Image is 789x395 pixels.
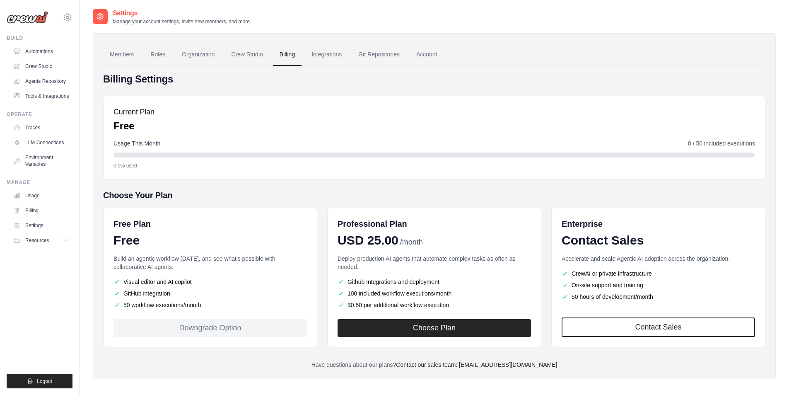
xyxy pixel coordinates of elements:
span: /month [400,237,423,248]
a: Crew Studio [10,60,72,73]
a: Settings [10,219,72,232]
p: Build an agentic workflow [DATE], and see what's possible with collaborative AI agents. [113,254,307,271]
div: Free [113,233,307,248]
a: Agents Repository [10,75,72,88]
h4: Billing Settings [103,73,765,86]
h5: Choose Your Plan [103,189,765,201]
a: Usage [10,189,72,202]
div: Downgrade Option [113,319,307,337]
h6: Free Plan [113,218,151,230]
a: Crew Studio [225,44,270,66]
a: Git Repositories [352,44,406,66]
a: Tools & Integrations [10,90,72,103]
button: Logout [7,374,72,388]
span: Usage This Month [113,139,160,148]
li: Github Integrations and deployment [338,278,531,286]
a: Members [103,44,140,66]
a: Contact our sales team: [EMAIL_ADDRESS][DOMAIN_NAME] [396,361,557,368]
p: Deploy production AI agents that automate complex tasks as often as needed. [338,254,531,271]
a: Automations [10,45,72,58]
a: Integrations [305,44,348,66]
a: Account [410,44,444,66]
div: Build [7,35,72,41]
p: Accelerate and scale Agentic AI adoption across the organization. [562,254,755,263]
button: Resources [10,234,72,247]
li: $0.50 per additional workflow execution [338,301,531,309]
a: Billing [10,204,72,217]
a: Roles [144,44,172,66]
a: Traces [10,121,72,134]
h2: Settings [113,8,251,18]
button: Choose Plan [338,319,531,337]
p: Free [113,119,154,133]
span: 0 / 50 included executions [688,139,755,148]
li: On-site support and training [562,281,755,289]
li: CrewAI or private infrastructure [562,269,755,278]
li: GitHub integration [113,289,307,298]
div: Contact Sales [562,233,755,248]
li: 100 included workflow executions/month [338,289,531,298]
h6: Professional Plan [338,218,407,230]
h5: Current Plan [113,106,154,118]
h6: Enterprise [562,218,755,230]
span: 0.0% used [113,162,137,169]
li: Visual editor and AI copilot [113,278,307,286]
div: Manage [7,179,72,186]
p: Have questions about our plans? [103,361,765,369]
img: Logo [7,11,48,24]
a: Organization [175,44,221,66]
p: Manage your account settings, invite new members, and more. [113,18,251,25]
a: LLM Connections [10,136,72,149]
a: Contact Sales [562,317,755,337]
span: Logout [37,378,52,385]
span: Resources [25,237,49,244]
li: 50 workflow executions/month [113,301,307,309]
li: 50 hours of development/month [562,293,755,301]
span: USD 25.00 [338,233,398,248]
a: Environment Variables [10,151,72,171]
a: Billing [273,44,302,66]
div: Operate [7,111,72,118]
